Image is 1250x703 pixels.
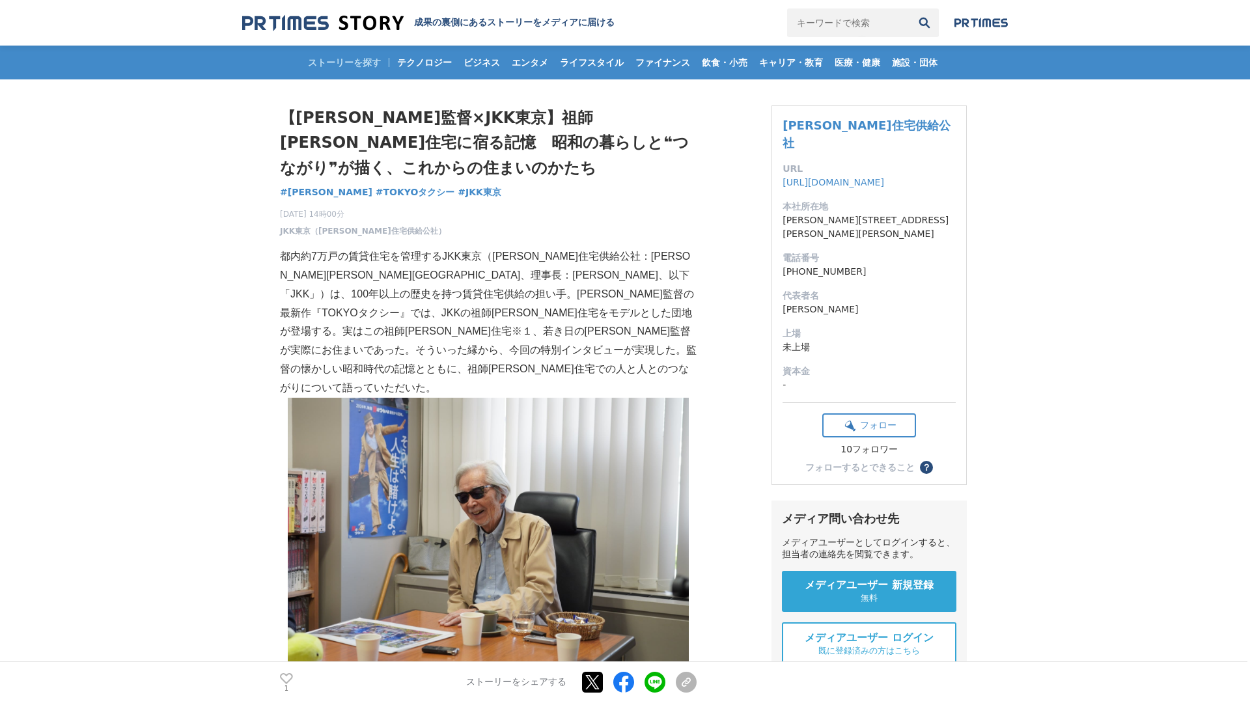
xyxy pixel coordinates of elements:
[288,398,689,665] img: thumbnail_0fe8d800-4b64-11f0-a60d-cfae4edd808c.JPG
[829,57,885,68] span: 医療・健康
[922,463,931,472] span: ？
[458,186,501,199] a: #JKK東京
[805,631,934,645] span: メディアユーザー ログイン
[280,247,697,397] p: 都内約7万戸の賃貸住宅を管理するJKK東京（[PERSON_NAME]住宅供給公社：[PERSON_NAME][PERSON_NAME][GEOGRAPHIC_DATA]、理事長：[PERSON...
[783,289,956,303] dt: 代表者名
[910,8,939,37] button: 検索
[754,46,828,79] a: キャリア・教育
[805,579,934,592] span: メディアユーザー 新規登録
[392,57,457,68] span: テクノロジー
[783,303,956,316] dd: [PERSON_NAME]
[376,186,455,199] a: #TOKYOタクシー
[697,57,753,68] span: 飲食・小売
[783,200,956,214] dt: 本社所在地
[458,57,505,68] span: ビジネス
[630,46,695,79] a: ファイナンス
[280,225,446,237] a: JKK東京（[PERSON_NAME]住宅供給公社）
[458,186,501,198] span: #JKK東京
[555,57,629,68] span: ライフスタイル
[280,685,293,692] p: 1
[822,413,916,437] button: フォロー
[783,265,956,279] dd: [PHONE_NUMBER]
[466,677,566,689] p: ストーリーをシェアする
[954,18,1008,28] img: prtimes
[754,57,828,68] span: キャリア・教育
[280,186,372,198] span: #[PERSON_NAME]
[783,214,956,241] dd: [PERSON_NAME][STREET_ADDRESS][PERSON_NAME][PERSON_NAME]
[805,463,915,472] div: フォローするとできること
[242,14,404,32] img: 成果の裏側にあるストーリーをメディアに届ける
[280,208,446,220] span: [DATE] 14時00分
[555,46,629,79] a: ライフスタイル
[392,46,457,79] a: テクノロジー
[829,46,885,79] a: 医療・健康
[507,57,553,68] span: エンタメ
[783,365,956,378] dt: 資本金
[783,162,956,176] dt: URL
[818,645,920,657] span: 既に登録済みの方はこちら
[783,251,956,265] dt: 電話番号
[630,57,695,68] span: ファイナンス
[783,340,956,354] dd: 未上場
[782,622,956,666] a: メディアユーザー ログイン 既に登録済みの方はこちら
[787,8,910,37] input: キーワードで検索
[280,105,697,180] h1: 【[PERSON_NAME]監督×JKK東京】祖師[PERSON_NAME]住宅に宿る記憶 昭和の暮らしと❝つながり❞が描く、これからの住まいのかたち
[861,592,878,604] span: 無料
[458,46,505,79] a: ビジネス
[782,571,956,612] a: メディアユーザー 新規登録 無料
[887,57,943,68] span: 施設・団体
[414,17,615,29] h2: 成果の裏側にあるストーリーをメディアに届ける
[822,444,916,456] div: 10フォロワー
[783,118,950,150] a: [PERSON_NAME]住宅供給公社
[782,537,956,560] div: メディアユーザーとしてログインすると、担当者の連絡先を閲覧できます。
[697,46,753,79] a: 飲食・小売
[920,461,933,474] button: ？
[782,511,956,527] div: メディア問い合わせ先
[887,46,943,79] a: 施設・団体
[280,186,372,199] a: #[PERSON_NAME]
[507,46,553,79] a: エンタメ
[783,177,884,187] a: [URL][DOMAIN_NAME]
[242,14,615,32] a: 成果の裏側にあるストーリーをメディアに届ける 成果の裏側にあるストーリーをメディアに届ける
[376,186,455,198] span: #TOKYOタクシー
[783,327,956,340] dt: 上場
[783,378,956,392] dd: -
